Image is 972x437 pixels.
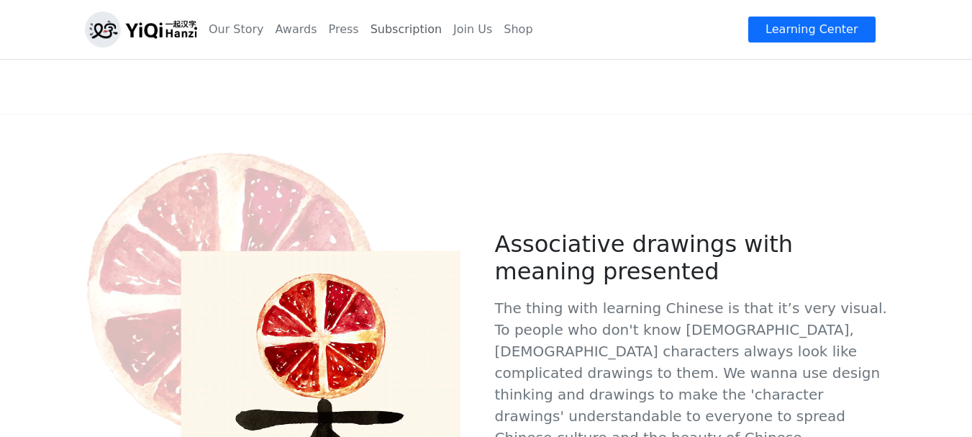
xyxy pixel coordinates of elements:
a: Shop [498,15,538,44]
a: Subscription [365,15,448,44]
h2: Associative drawings with meaning presented [495,230,888,286]
a: Join Us [448,15,498,44]
a: Awards [270,15,323,44]
img: logo_h.png [85,12,197,48]
a: Learning Center [748,16,876,43]
a: Our Story [203,15,270,44]
a: Press [323,15,365,44]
